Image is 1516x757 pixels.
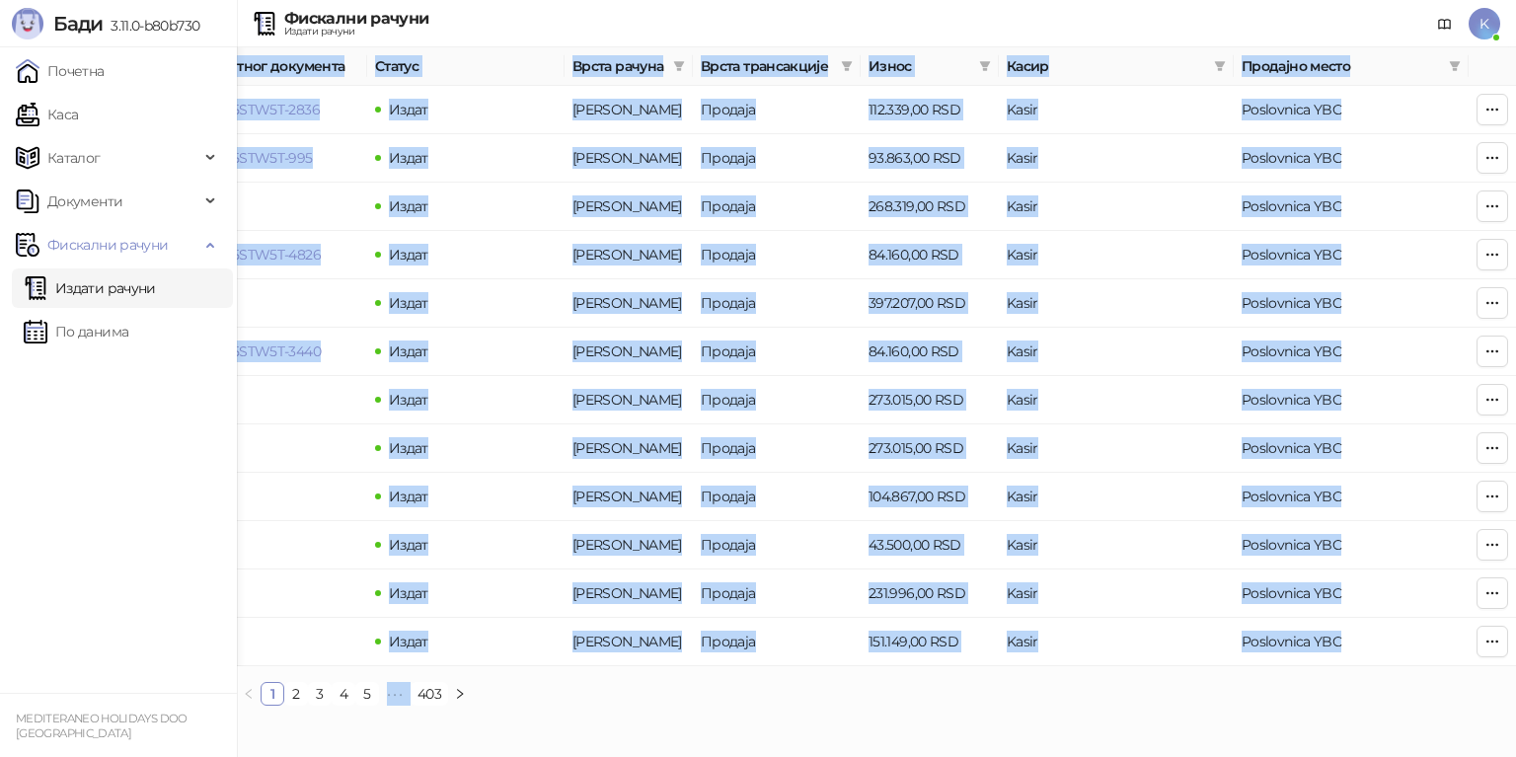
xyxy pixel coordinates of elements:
[693,231,861,279] td: Продаја
[841,60,853,72] span: filter
[367,47,565,86] th: Статус
[861,328,999,376] td: 84.160,00 RSD
[1234,328,1469,376] td: Poslovnica YBC
[1234,521,1469,569] td: Poslovnica YBC
[999,183,1234,231] td: Kasir
[1214,60,1226,72] span: filter
[389,197,428,215] span: Издат
[103,17,199,35] span: 3.11.0-b80b730
[1234,47,1469,86] th: Продајно место
[565,618,693,666] td: Аванс
[999,279,1234,328] td: Kasir
[693,86,861,134] td: Продаја
[140,149,313,167] a: 7G5STW5T-7G5STW5T-995
[1210,51,1230,81] span: filter
[999,569,1234,618] td: Kasir
[1449,60,1461,72] span: filter
[1234,279,1469,328] td: Poslovnica YBC
[837,51,857,81] span: filter
[861,376,999,424] td: 273.015,00 RSD
[999,47,1234,86] th: Касир
[389,439,428,457] span: Издат
[285,683,307,705] a: 2
[565,86,693,134] td: Аванс
[140,342,321,360] a: 7G5STW5T-7G5STW5T-3440
[861,231,999,279] td: 84.160,00 RSD
[448,682,472,706] li: Следећа страна
[1234,183,1469,231] td: Poslovnica YBC
[1234,231,1469,279] td: Poslovnica YBC
[572,55,665,77] span: Врста рачуна
[308,682,332,706] li: 3
[454,688,466,700] span: right
[999,473,1234,521] td: Kasir
[389,488,428,505] span: Издат
[1234,134,1469,183] td: Poslovnica YBC
[47,138,101,178] span: Каталог
[861,424,999,473] td: 273.015,00 RSD
[565,328,693,376] td: Аванс
[1242,55,1441,77] span: Продајно место
[693,279,861,328] td: Продаја
[999,231,1234,279] td: Kasir
[389,101,428,118] span: Издат
[565,47,693,86] th: Врста рачуна
[243,688,255,700] span: left
[693,183,861,231] td: Продаја
[332,682,355,706] li: 4
[389,584,428,602] span: Издат
[861,134,999,183] td: 93.863,00 RSD
[565,134,693,183] td: Аванс
[132,47,367,86] th: Број референтног документа
[869,55,971,77] span: Износ
[53,12,103,36] span: Бади
[16,712,188,740] small: MEDITERANEO HOLIDAYS DOO [GEOGRAPHIC_DATA]
[693,47,861,86] th: Врста трансакције
[261,682,284,706] li: 1
[565,424,693,473] td: Аванс
[237,682,261,706] button: left
[693,569,861,618] td: Продаја
[389,391,428,409] span: Издат
[861,521,999,569] td: 43.500,00 RSD
[379,682,411,706] li: Следећих 5 Страна
[1007,55,1206,77] span: Касир
[999,134,1234,183] td: Kasir
[673,60,685,72] span: filter
[861,473,999,521] td: 104.867,00 RSD
[47,182,122,221] span: Документи
[1429,8,1461,39] a: Документација
[565,376,693,424] td: Аванс
[701,55,833,77] span: Врста трансакције
[693,328,861,376] td: Продаја
[979,60,991,72] span: filter
[693,521,861,569] td: Продаја
[140,101,320,118] a: 7G5STW5T-7G5STW5T-2836
[1234,618,1469,666] td: Poslovnica YBC
[389,633,428,650] span: Издат
[1234,376,1469,424] td: Poslovnica YBC
[999,521,1234,569] td: Kasir
[12,8,43,39] img: Logo
[565,183,693,231] td: Аванс
[333,683,354,705] a: 4
[565,473,693,521] td: Аванс
[565,231,693,279] td: Аванс
[1234,424,1469,473] td: Poslovnica YBC
[389,246,428,264] span: Издат
[412,683,447,705] a: 403
[448,682,472,706] button: right
[356,683,378,705] a: 5
[861,183,999,231] td: 268.319,00 RSD
[1234,86,1469,134] td: Poslovnica YBC
[309,683,331,705] a: 3
[1445,51,1465,81] span: filter
[1469,8,1500,39] span: K
[861,569,999,618] td: 231.996,00 RSD
[389,342,428,360] span: Издат
[565,279,693,328] td: Аванс
[999,376,1234,424] td: Kasir
[140,246,321,264] a: 7G5STW5T-7G5STW5T-4826
[237,682,261,706] li: Претходна страна
[861,618,999,666] td: 151.149,00 RSD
